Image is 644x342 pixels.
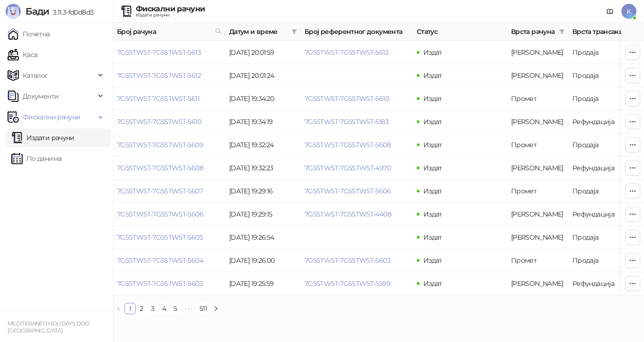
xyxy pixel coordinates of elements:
td: 7G5STW5T-7G5STW5T-5605 [113,226,225,249]
li: 1 [124,303,136,314]
td: [DATE] 19:29:15 [225,203,301,226]
a: 1 [125,303,135,314]
a: 7G5STW5T-7G5STW5T-5605 [117,233,203,242]
li: Претходна страна [113,303,124,314]
a: 7G5STW5T-7G5STW5T-5603 [305,256,390,265]
span: Бади [25,6,49,17]
span: Издат [423,71,442,80]
span: filter [559,29,565,34]
td: Промет [507,180,569,203]
th: Врста рачуна [507,23,569,41]
td: [DATE] 19:32:23 [225,157,301,180]
td: Аванс [507,41,569,64]
td: Промет [507,87,569,110]
th: Статус [413,23,507,41]
a: Почетна [8,25,50,43]
span: Број рачуна [117,26,211,37]
div: Издати рачуни [136,13,205,17]
th: Број рачуна [113,23,225,41]
li: 3 [147,303,158,314]
td: [DATE] 19:32:24 [225,133,301,157]
td: 7G5STW5T-7G5STW5T-5613 [113,41,225,64]
span: 3.11.3-fd0d8d3 [49,8,93,17]
a: 7G5STW5T-7G5STW5T-5599 [305,279,390,288]
span: Врста трансакције [572,26,636,37]
span: Издат [423,256,442,265]
td: Аванс [507,157,569,180]
a: 7G5STW5T-7G5STW5T-5610 [305,94,389,103]
span: Врста рачуна [511,26,555,37]
a: По данима [11,149,61,168]
td: [DATE] 19:29:16 [225,180,301,203]
span: ••• [181,303,196,314]
td: 7G5STW5T-7G5STW5T-5609 [113,133,225,157]
a: 7G5STW5T-7G5STW5T-5608 [305,141,391,149]
small: MEDITERANEO HOLIDAYS DOO [GEOGRAPHIC_DATA] [8,320,90,334]
span: left [116,306,122,311]
td: Аванс [507,272,569,295]
span: Издат [423,279,442,288]
span: Издат [423,94,442,103]
td: Промет [507,133,569,157]
li: 511 [196,303,210,314]
span: Издат [423,117,442,126]
a: 7G5STW5T-7G5STW5T-4408 [305,210,391,218]
td: Аванс [507,110,569,133]
a: 7G5STW5T-7G5STW5T-5612 [117,71,201,80]
li: 4 [158,303,170,314]
span: right [213,306,219,311]
a: 7G5STW5T-7G5STW5T-5606 [117,210,203,218]
div: Фискални рачуни [136,5,205,13]
span: Издат [423,141,442,149]
span: filter [289,25,299,39]
td: 7G5STW5T-7G5STW5T-5604 [113,249,225,272]
a: 511 [197,303,210,314]
td: [DATE] 19:26:54 [225,226,301,249]
td: 7G5STW5T-7G5STW5T-5612 [113,64,225,87]
td: [DATE] 19:34:19 [225,110,301,133]
a: 7G5STW5T-7G5STW5T-5183 [305,117,388,126]
span: Каталог [23,66,48,85]
img: Logo [6,4,21,19]
td: Промет [507,249,569,272]
td: 7G5STW5T-7G5STW5T-5606 [113,203,225,226]
span: Издат [423,233,442,242]
span: Издат [423,210,442,218]
td: [DATE] 19:26:00 [225,249,301,272]
td: 7G5STW5T-7G5STW5T-5607 [113,180,225,203]
td: Аванс [507,203,569,226]
td: 7G5STW5T-7G5STW5T-5610 [113,110,225,133]
a: 7G5STW5T-7G5STW5T-5610 [117,117,201,126]
span: Датум и време [229,26,288,37]
a: 7G5STW5T-7G5STW5T-5603 [117,279,203,288]
a: 7G5STW5T-7G5STW5T-5604 [117,256,203,265]
a: 7G5STW5T-7G5STW5T-5606 [305,187,391,195]
th: Број референтног документа [301,23,413,41]
a: 2 [136,303,147,314]
td: [DATE] 20:01:24 [225,64,301,87]
li: Следећих 5 Страна [181,303,196,314]
a: 7G5STW5T-7G5STW5T-5609 [117,141,203,149]
a: Документација [603,4,618,19]
a: 7G5STW5T-7G5STW5T-5608 [117,164,203,172]
a: 3 [148,303,158,314]
td: 7G5STW5T-7G5STW5T-5611 [113,87,225,110]
td: [DATE] 20:01:59 [225,41,301,64]
li: Следећа страна [210,303,222,314]
td: 7G5STW5T-7G5STW5T-5608 [113,157,225,180]
a: 7G5STW5T-7G5STW5T-5611 [117,94,199,103]
button: right [210,303,222,314]
td: Аванс [507,64,569,87]
span: Издат [423,187,442,195]
td: 7G5STW5T-7G5STW5T-5603 [113,272,225,295]
a: Каса [8,45,37,64]
span: filter [291,29,297,34]
span: filter [557,25,567,39]
td: Аванс [507,226,569,249]
a: 7G5STW5T-7G5STW5T-5613 [117,48,201,57]
span: Издат [423,48,442,57]
button: left [113,303,124,314]
a: 5 [170,303,181,314]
